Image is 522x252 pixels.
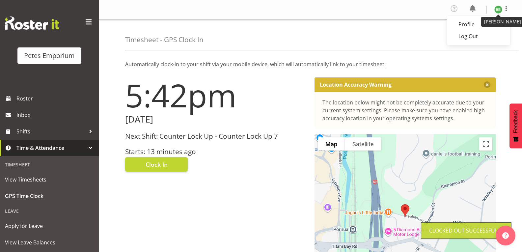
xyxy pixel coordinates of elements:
p: Automatically clock-in to your shift via your mobile device, which will automatically link to you... [125,60,496,68]
a: Profile [447,18,510,30]
a: GPS Time Clock [2,188,97,204]
div: Leave [2,204,97,218]
button: Show satellite imagery [345,137,381,151]
a: Log Out [447,30,510,42]
span: Feedback [513,110,519,133]
button: Close message [484,81,490,88]
span: Clock In [146,160,168,169]
a: View Timesheets [2,171,97,188]
span: Apply for Leave [5,221,94,231]
a: Apply for Leave [2,218,97,234]
span: GPS Time Clock [5,191,94,201]
div: Timesheet [2,158,97,171]
img: Rosterit website logo [5,16,59,30]
div: Petes Emporium [24,51,75,61]
button: Clock In [125,157,188,172]
h3: Next Shift: Counter Lock Up - Counter Lock Up 7 [125,132,307,140]
h3: Starts: 13 minutes ago [125,148,307,155]
span: Time & Attendance [16,143,86,153]
p: Location Accuracy Warning [320,81,392,88]
span: Inbox [16,110,96,120]
button: Show street map [318,137,345,151]
h1: 5:42pm [125,77,307,113]
div: Clocked out Successfully [429,227,503,235]
div: The location below might not be completely accurate due to your current system settings. Please m... [322,98,488,122]
span: Shifts [16,126,86,136]
span: View Timesheets [5,175,94,184]
h4: Timesheet - GPS Clock In [125,36,204,43]
img: help-xxl-2.png [502,232,509,239]
span: Roster [16,94,96,103]
img: beena-bist9974.jpg [494,6,502,14]
span: View Leave Balances [5,238,94,247]
h2: [DATE] [125,114,307,125]
a: View Leave Balances [2,234,97,251]
button: Toggle fullscreen view [479,137,492,151]
button: Feedback - Show survey [509,103,522,148]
